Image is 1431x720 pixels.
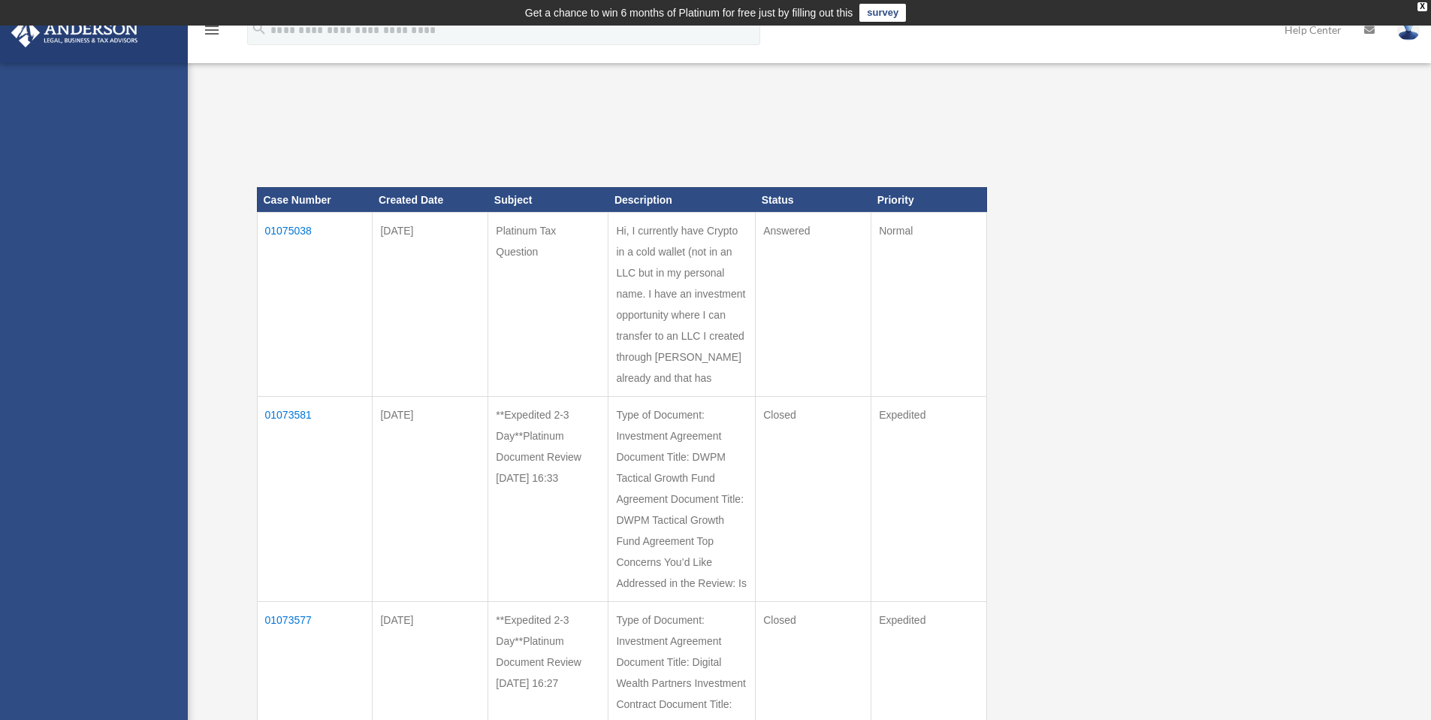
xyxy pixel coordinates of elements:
[859,4,906,22] a: survey
[488,187,608,213] th: Subject
[608,397,756,602] td: Type of Document: Investment Agreement Document Title: DWPM Tactical Growth Fund Agreement Docume...
[756,213,871,397] td: Answered
[203,21,221,39] i: menu
[373,213,488,397] td: [DATE]
[488,213,608,397] td: Platinum Tax Question
[257,213,373,397] td: 01075038
[488,397,608,602] td: **Expedited 2-3 Day**Platinum Document Review [DATE] 16:33
[756,397,871,602] td: Closed
[7,18,143,47] img: Anderson Advisors Platinum Portal
[871,397,987,602] td: Expedited
[203,26,221,39] a: menu
[525,4,853,22] div: Get a chance to win 6 months of Platinum for free just by filling out this
[871,213,987,397] td: Normal
[756,187,871,213] th: Status
[871,187,987,213] th: Priority
[373,397,488,602] td: [DATE]
[257,397,373,602] td: 01073581
[251,20,267,37] i: search
[1397,19,1420,41] img: User Pic
[373,187,488,213] th: Created Date
[608,213,756,397] td: Hi, I currently have Crypto in a cold wallet (not in an LLC but in my personal name. I have an in...
[1417,2,1427,11] div: close
[608,187,756,213] th: Description
[257,187,373,213] th: Case Number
